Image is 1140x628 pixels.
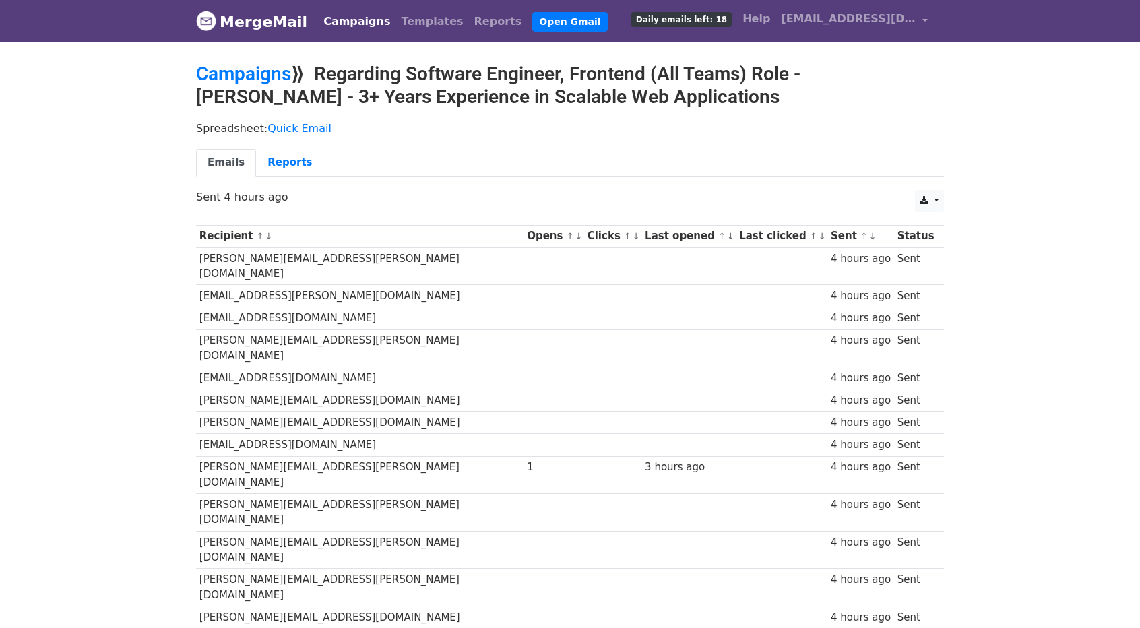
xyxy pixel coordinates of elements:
[831,610,891,625] div: 4 hours ago
[894,367,937,389] td: Sent
[196,63,291,85] a: Campaigns
[196,456,524,494] td: [PERSON_NAME][EMAIL_ADDRESS][PERSON_NAME][DOMAIN_NAME]
[831,333,891,348] div: 4 hours ago
[831,393,891,408] div: 4 hours ago
[567,231,574,241] a: ↑
[196,149,256,177] a: Emails
[736,225,827,247] th: Last clicked
[894,456,937,494] td: Sent
[527,460,581,475] div: 1
[775,5,933,37] a: [EMAIL_ADDRESS][DOMAIN_NAME]
[196,569,524,606] td: [PERSON_NAME][EMAIL_ADDRESS][PERSON_NAME][DOMAIN_NAME]
[831,572,891,588] div: 4 hours ago
[894,569,937,606] td: Sent
[196,247,524,285] td: [PERSON_NAME][EMAIL_ADDRESS][PERSON_NAME][DOMAIN_NAME]
[737,5,775,32] a: Help
[575,231,582,241] a: ↓
[641,225,736,247] th: Last opened
[645,460,732,475] div: 3 hours ago
[831,437,891,453] div: 4 hours ago
[819,231,826,241] a: ↓
[894,389,937,412] td: Sent
[196,494,524,532] td: [PERSON_NAME][EMAIL_ADDRESS][PERSON_NAME][DOMAIN_NAME]
[831,415,891,431] div: 4 hours ago
[894,412,937,434] td: Sent
[196,7,307,36] a: MergeMail
[532,12,607,32] a: Open Gmail
[196,606,524,628] td: [PERSON_NAME][EMAIL_ADDRESS][DOMAIN_NAME]
[831,460,891,475] div: 4 hours ago
[196,389,524,412] td: [PERSON_NAME][EMAIL_ADDRESS][DOMAIN_NAME]
[894,606,937,628] td: Sent
[196,531,524,569] td: [PERSON_NAME][EMAIL_ADDRESS][PERSON_NAME][DOMAIN_NAME]
[894,494,937,532] td: Sent
[831,535,891,551] div: 4 hours ago
[781,11,916,27] span: [EMAIL_ADDRESS][DOMAIN_NAME]
[894,225,937,247] th: Status
[196,11,216,31] img: MergeMail logo
[395,8,468,35] a: Templates
[1073,563,1140,628] iframe: Chat Widget
[196,190,944,204] p: Sent 4 hours ago
[267,122,331,135] a: Quick Email
[196,367,524,389] td: [EMAIL_ADDRESS][DOMAIN_NAME]
[831,311,891,326] div: 4 hours ago
[196,412,524,434] td: [PERSON_NAME][EMAIL_ADDRESS][DOMAIN_NAME]
[631,12,732,27] span: Daily emails left: 18
[831,497,891,513] div: 4 hours ago
[894,531,937,569] td: Sent
[196,307,524,329] td: [EMAIL_ADDRESS][DOMAIN_NAME]
[256,149,323,177] a: Reports
[318,8,395,35] a: Campaigns
[894,285,937,307] td: Sent
[624,231,631,241] a: ↑
[827,225,894,247] th: Sent
[196,225,524,247] th: Recipient
[894,434,937,456] td: Sent
[831,371,891,386] div: 4 hours ago
[469,8,528,35] a: Reports
[727,231,734,241] a: ↓
[257,231,264,241] a: ↑
[831,288,891,304] div: 4 hours ago
[196,329,524,367] td: [PERSON_NAME][EMAIL_ADDRESS][PERSON_NAME][DOMAIN_NAME]
[196,434,524,456] td: [EMAIL_ADDRESS][DOMAIN_NAME]
[860,231,868,241] a: ↑
[196,63,944,108] h2: ⟫ Regarding Software Engineer, Frontend (All Teams) Role - [PERSON_NAME] - 3+ Years Experience in...
[894,329,937,367] td: Sent
[626,5,737,32] a: Daily emails left: 18
[869,231,877,241] a: ↓
[718,231,726,241] a: ↑
[524,225,584,247] th: Opens
[831,251,891,267] div: 4 hours ago
[894,307,937,329] td: Sent
[894,247,937,285] td: Sent
[265,231,272,241] a: ↓
[810,231,817,241] a: ↑
[196,285,524,307] td: [EMAIL_ADDRESS][PERSON_NAME][DOMAIN_NAME]
[633,231,640,241] a: ↓
[584,225,641,247] th: Clicks
[196,121,944,135] p: Spreadsheet:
